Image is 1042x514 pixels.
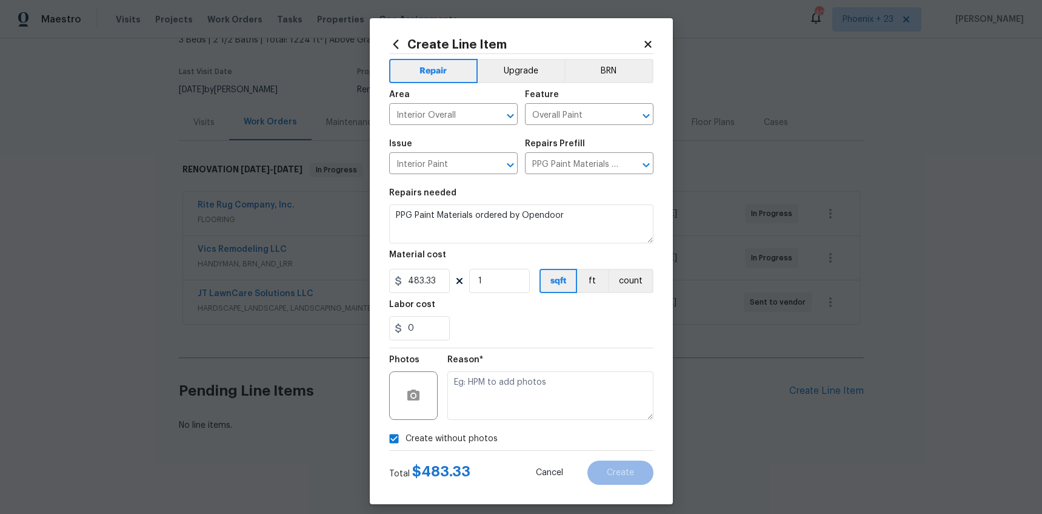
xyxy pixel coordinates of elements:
[389,189,456,197] h5: Repairs needed
[525,140,585,148] h5: Repairs Prefill
[607,468,634,478] span: Create
[412,464,470,479] span: $ 483.33
[564,59,653,83] button: BRN
[389,300,435,309] h5: Labor cost
[406,433,498,445] span: Create without photos
[502,157,519,174] button: Open
[608,269,653,293] button: count
[525,90,559,99] h5: Feature
[539,269,577,293] button: sqft
[638,107,655,124] button: Open
[389,59,478,83] button: Repair
[478,59,564,83] button: Upgrade
[389,356,419,364] h5: Photos
[577,269,608,293] button: ft
[389,90,410,99] h5: Area
[447,356,483,364] h5: Reason*
[587,461,653,485] button: Create
[389,38,643,51] h2: Create Line Item
[389,205,653,243] textarea: PPG Paint Materials ordered by Opendoor
[536,468,563,478] span: Cancel
[389,251,446,259] h5: Material cost
[389,465,470,480] div: Total
[638,157,655,174] button: Open
[389,140,412,148] h5: Issue
[516,461,583,485] button: Cancel
[502,107,519,124] button: Open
